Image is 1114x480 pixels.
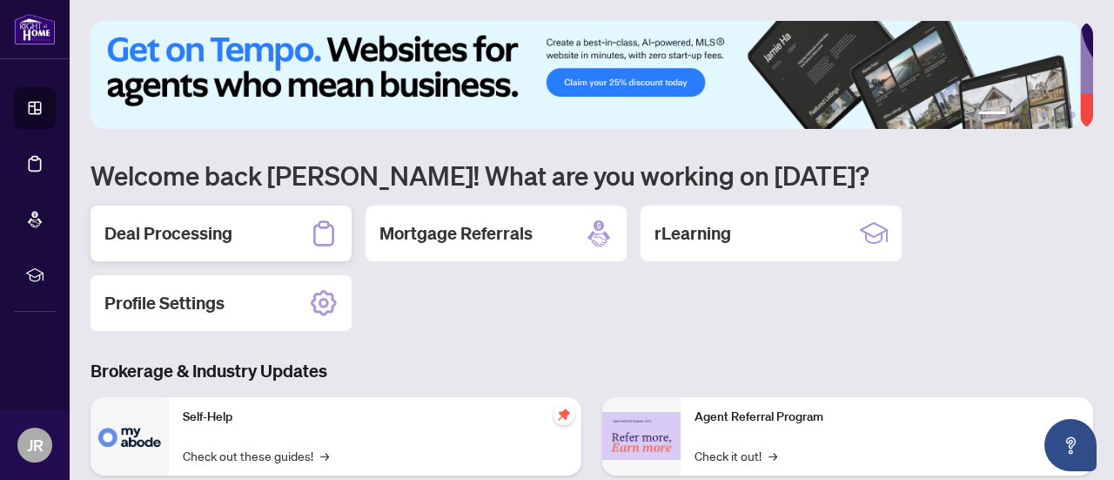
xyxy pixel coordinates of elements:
[1041,112,1048,118] button: 4
[379,221,533,246] h2: Mortgage Referrals
[654,221,731,246] h2: rLearning
[768,446,777,465] span: →
[14,13,56,45] img: logo
[1013,112,1020,118] button: 2
[183,446,329,465] a: Check out these guides!→
[91,159,1093,192] h1: Welcome back [PERSON_NAME]! What are you working on [DATE]?
[91,359,1093,383] h3: Brokerage & Industry Updates
[27,433,44,457] span: JR
[91,21,1080,129] img: Slide 0
[1069,112,1076,118] button: 6
[91,397,169,476] img: Self-Help
[554,404,574,425] span: pushpin
[602,412,681,460] img: Agent Referral Program
[695,408,1079,427] p: Agent Referral Program
[104,291,225,315] h2: Profile Settings
[320,446,329,465] span: →
[1027,112,1034,118] button: 3
[104,221,232,246] h2: Deal Processing
[183,408,567,427] p: Self-Help
[695,446,777,465] a: Check it out!→
[1044,419,1097,471] button: Open asap
[1055,112,1062,118] button: 5
[978,112,1006,118] button: 1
